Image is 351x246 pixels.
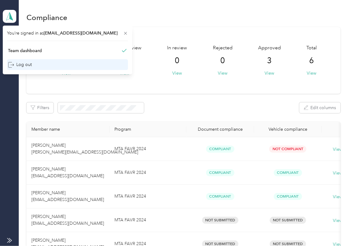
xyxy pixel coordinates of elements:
[110,185,186,208] td: MTA FAVR 2024
[269,146,306,153] span: Not Compliant
[31,190,104,202] span: [PERSON_NAME] [EMAIL_ADDRESS][DOMAIN_NAME]
[299,102,341,113] button: Edit columns
[110,122,186,137] th: Program
[317,211,351,246] iframe: Everlance-gr Chat Button Frame
[270,217,306,224] span: Not Submitted
[206,193,234,200] span: Compliant
[274,193,302,200] span: Compliant
[31,214,104,226] span: [PERSON_NAME] [EMAIL_ADDRESS][DOMAIN_NAME]
[31,143,138,155] span: [PERSON_NAME] [PERSON_NAME][EMAIL_ADDRESS][DOMAIN_NAME]
[306,44,317,52] span: Total
[307,70,316,76] button: View
[274,169,302,176] span: Compliant
[110,208,186,232] td: MTA FAVR 2024
[167,44,187,52] span: In review
[26,14,67,21] h1: Compliance
[309,56,314,66] span: 6
[206,146,234,153] span: Compliant
[220,56,225,66] span: 0
[206,169,234,176] span: Compliant
[191,127,249,132] div: Document compliance
[110,137,186,161] td: MTA FAVR 2024
[213,44,233,52] span: Rejected
[8,47,42,54] div: Team dashboard
[110,161,186,185] td: MTA FAVR 2024
[7,30,128,36] span: You’re signed in as
[202,217,238,224] span: Not Submitted
[218,70,227,76] button: View
[175,56,180,66] span: 0
[31,166,104,178] span: [PERSON_NAME] [EMAIL_ADDRESS][DOMAIN_NAME]
[26,122,110,137] th: Member name
[265,70,274,76] button: View
[26,102,54,113] button: Filters
[259,127,317,132] div: Vehicle compliance
[258,44,281,52] span: Approved
[173,70,182,76] button: View
[8,61,32,68] div: Log out
[267,56,272,66] span: 3
[44,31,118,36] span: [EMAIL_ADDRESS][DOMAIN_NAME]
